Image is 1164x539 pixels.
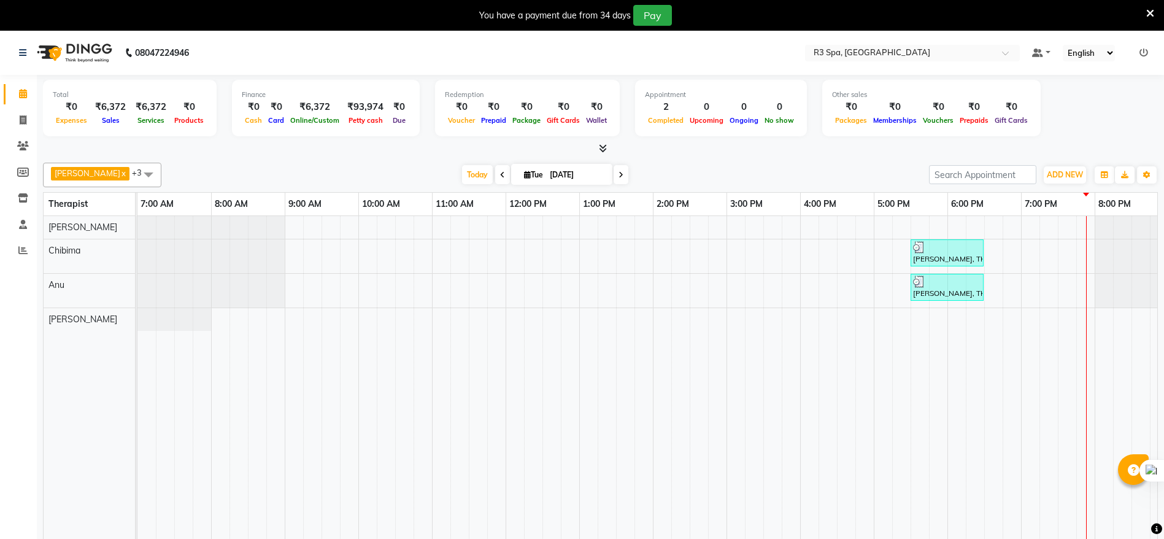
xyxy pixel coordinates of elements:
[687,100,727,114] div: 0
[580,195,619,213] a: 1:00 PM
[48,198,88,209] span: Therapist
[645,100,687,114] div: 2
[1112,490,1152,527] iframe: chat widget
[645,90,797,100] div: Appointment
[1022,195,1060,213] a: 7:00 PM
[48,314,117,325] span: [PERSON_NAME]
[929,165,1036,184] input: Search Appointment
[727,195,766,213] a: 3:00 PM
[53,100,90,114] div: ₹0
[948,195,987,213] a: 6:00 PM
[48,245,80,256] span: Chibima
[445,90,610,100] div: Redemption
[1095,195,1134,213] a: 8:00 PM
[583,116,610,125] span: Wallet
[761,116,797,125] span: No show
[242,100,265,114] div: ₹0
[506,195,550,213] a: 12:00 PM
[53,90,207,100] div: Total
[287,116,342,125] span: Online/Custom
[509,100,544,114] div: ₹0
[48,222,117,233] span: [PERSON_NAME]
[462,165,493,184] span: Today
[265,100,287,114] div: ₹0
[727,116,761,125] span: Ongoing
[957,116,992,125] span: Prepaids
[544,100,583,114] div: ₹0
[687,116,727,125] span: Upcoming
[653,195,692,213] a: 2:00 PM
[445,100,478,114] div: ₹0
[137,195,177,213] a: 7:00 AM
[509,116,544,125] span: Package
[912,241,982,265] div: [PERSON_NAME], TK01, 05:30 PM-06:30 PM, Traditional Swedish Relaxation Therapy 60 Min([DEMOGRAPHI...
[120,168,126,178] a: x
[727,100,761,114] div: 0
[920,100,957,114] div: ₹0
[583,100,610,114] div: ₹0
[832,100,870,114] div: ₹0
[345,116,386,125] span: Petty cash
[1044,166,1086,184] button: ADD NEW
[53,116,90,125] span: Expenses
[521,170,546,179] span: Tue
[242,90,410,100] div: Finance
[479,9,631,22] div: You have a payment due from 34 days
[633,5,672,26] button: Pay
[1047,170,1083,179] span: ADD NEW
[445,116,478,125] span: Voucher
[992,100,1031,114] div: ₹0
[242,116,265,125] span: Cash
[870,100,920,114] div: ₹0
[287,100,342,114] div: ₹6,372
[31,36,115,70] img: logo
[90,100,131,114] div: ₹6,372
[478,116,509,125] span: Prepaid
[171,100,207,114] div: ₹0
[131,100,171,114] div: ₹6,372
[478,100,509,114] div: ₹0
[99,116,123,125] span: Sales
[48,279,64,290] span: Anu
[390,116,409,125] span: Due
[433,195,477,213] a: 11:00 AM
[132,168,151,177] span: +3
[920,116,957,125] span: Vouchers
[388,100,410,114] div: ₹0
[265,116,287,125] span: Card
[761,100,797,114] div: 0
[544,116,583,125] span: Gift Cards
[135,36,189,70] b: 08047224946
[55,168,120,178] span: [PERSON_NAME]
[359,195,403,213] a: 10:00 AM
[801,195,839,213] a: 4:00 PM
[957,100,992,114] div: ₹0
[874,195,913,213] a: 5:00 PM
[546,166,607,184] input: 2025-09-02
[171,116,207,125] span: Products
[212,195,251,213] a: 8:00 AM
[342,100,388,114] div: ₹93,974
[134,116,168,125] span: Services
[912,276,982,299] div: [PERSON_NAME], TK02, 05:30 PM-06:30 PM, Balinese Massage Therapy 60 Min([DEMOGRAPHIC_DATA])
[832,116,870,125] span: Packages
[285,195,325,213] a: 9:00 AM
[992,116,1031,125] span: Gift Cards
[645,116,687,125] span: Completed
[832,90,1031,100] div: Other sales
[870,116,920,125] span: Memberships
